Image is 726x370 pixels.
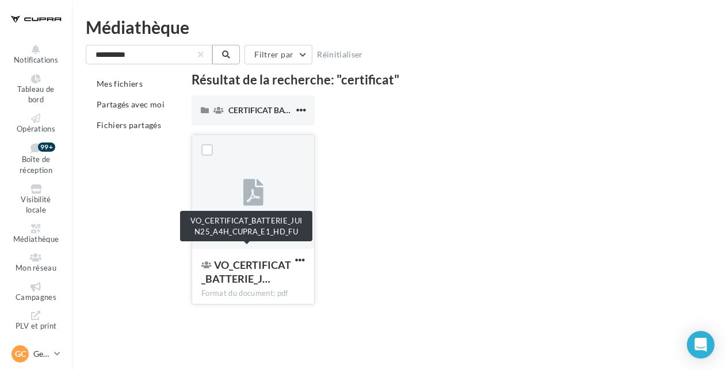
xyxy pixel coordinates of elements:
span: Campagnes [16,292,56,302]
a: Tableau de bord [9,72,63,107]
span: CERTIFICAT BATTERIE [228,105,310,115]
span: Mon réseau [16,263,56,272]
div: Résultat de la recherche: "certificat" [192,74,712,86]
span: Mes fichiers [97,79,143,88]
a: GC Gestionnaire CUPRA [9,343,63,365]
span: Médiathèque [13,234,59,244]
span: Boîte de réception [20,155,52,175]
a: Visibilité locale [9,182,63,217]
span: Opérations [17,124,55,133]
div: Format du document: pdf [201,288,305,299]
div: Open Intercom Messenger [687,331,714,359]
a: Opérations [9,111,63,136]
div: 99+ [38,142,55,152]
span: PLV et print personnalisable [14,322,58,352]
a: Mon réseau [9,250,63,275]
span: Fichiers partagés [97,120,161,130]
a: Médiathèque [9,222,63,246]
div: Médiathèque [86,18,712,36]
span: Visibilité locale [21,195,51,215]
span: GC [15,348,26,360]
button: Notifications [9,43,63,67]
a: Boîte de réception 99+ [9,140,63,177]
span: Tableau de bord [17,84,54,105]
span: Notifications [14,55,58,64]
span: Partagés avec moi [97,99,165,109]
button: Filtrer par [244,45,312,64]
span: VO_CERTIFICAT_BATTERIE_JUIN25_A4H_CUPRA_E1_HD_FU [201,259,291,285]
p: Gestionnaire CUPRA [33,348,49,360]
div: VO_CERTIFICAT_BATTERIE_JUIN25_A4H_CUPRA_E1_HD_FU [180,211,312,241]
a: PLV et print personnalisable [9,309,63,354]
a: Campagnes [9,280,63,305]
button: Réinitialiser [312,48,368,61]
